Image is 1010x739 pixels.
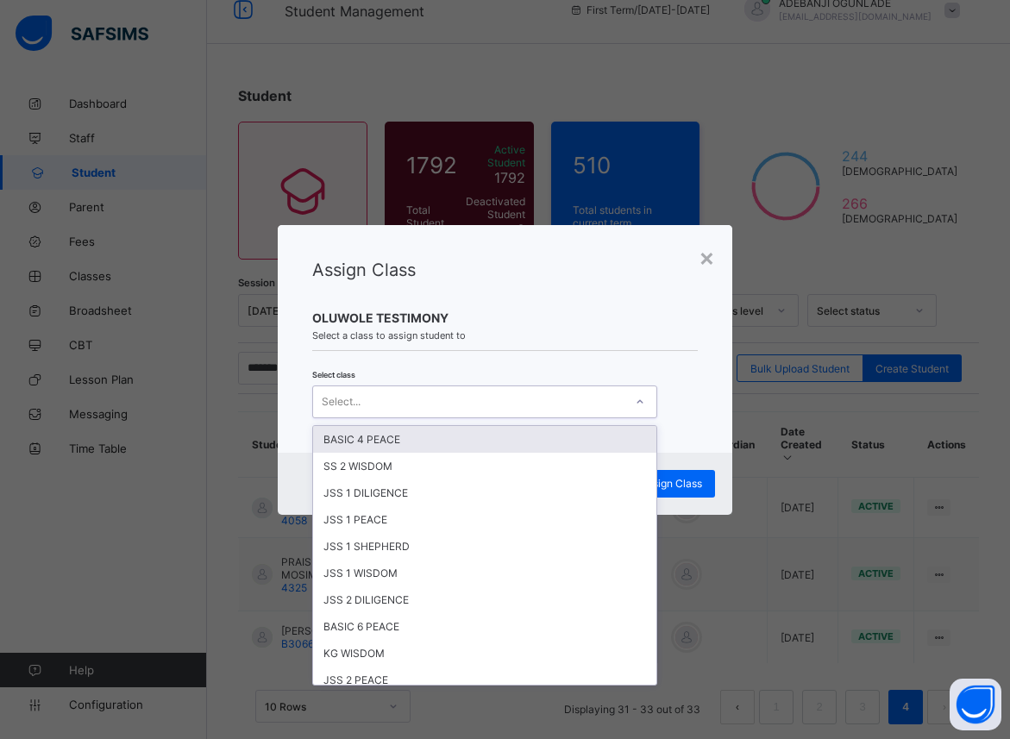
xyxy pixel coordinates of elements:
[313,640,656,667] div: KG WISDOM
[313,586,656,613] div: JSS 2 DILIGENCE
[313,613,656,640] div: BASIC 6 PEACE
[313,453,656,479] div: SS 2 WISDOM
[699,242,715,272] div: ×
[312,329,698,341] span: Select a class to assign student to
[950,679,1001,730] button: Open asap
[313,533,656,560] div: JSS 1 SHEPHERD
[322,385,361,418] div: Select...
[313,506,656,533] div: JSS 1 PEACE
[312,370,355,379] span: Select class
[313,667,656,693] div: JSS 2 PEACE
[312,310,698,325] span: OLUWOLE TESTIMONY
[313,479,656,506] div: JSS 1 DILIGENCE
[313,560,656,586] div: JSS 1 WISDOM
[312,260,416,280] span: Assign Class
[641,477,702,490] span: Assign Class
[313,426,656,453] div: BASIC 4 PEACE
